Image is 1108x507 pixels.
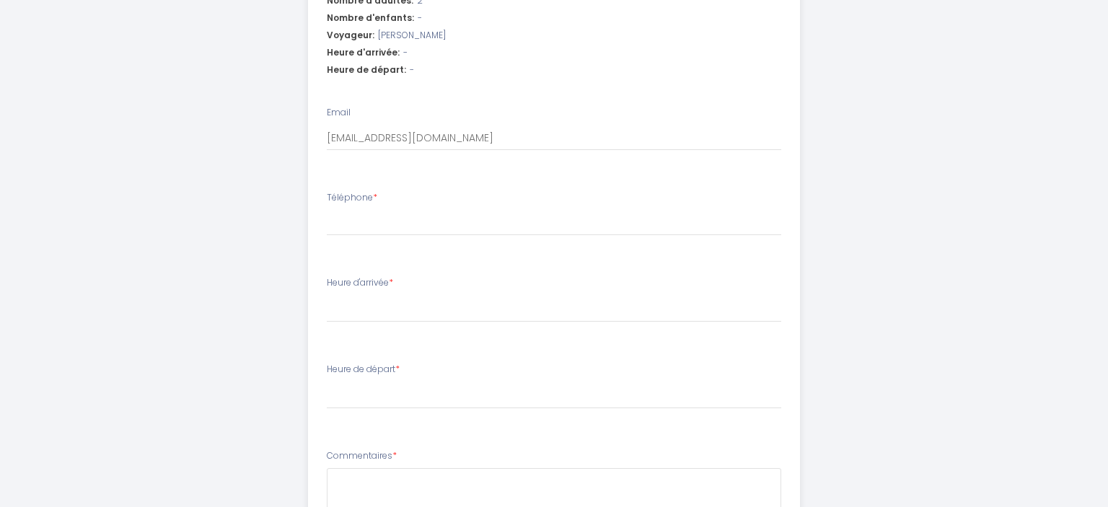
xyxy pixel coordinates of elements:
label: Email [327,106,351,120]
label: Heure de départ [327,363,400,376]
label: Commentaires [327,449,397,463]
span: - [410,63,414,77]
span: Voyageur: [327,29,374,43]
label: Heure d'arrivée [327,276,393,290]
span: Heure de départ: [327,63,406,77]
span: - [403,46,408,60]
label: Téléphone [327,191,377,205]
span: [PERSON_NAME] [378,29,446,43]
span: - [418,12,422,25]
span: Heure d'arrivée: [327,46,400,60]
span: Nombre d'enfants: [327,12,414,25]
